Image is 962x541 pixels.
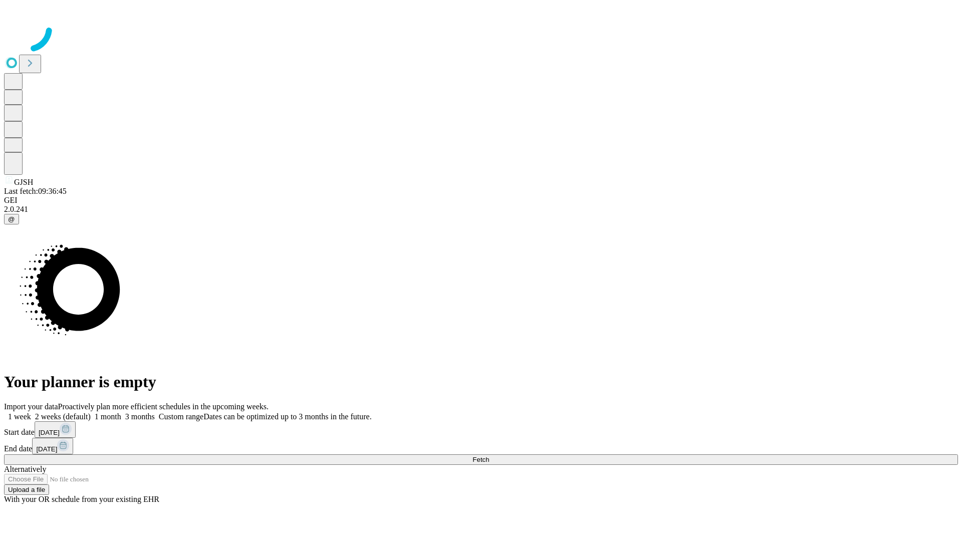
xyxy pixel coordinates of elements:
[58,402,269,411] span: Proactively plan more efficient schedules in the upcoming weeks.
[159,412,203,421] span: Custom range
[8,412,31,421] span: 1 week
[4,402,58,411] span: Import your data
[472,456,489,463] span: Fetch
[4,484,49,495] button: Upload a file
[203,412,371,421] span: Dates can be optimized up to 3 months in the future.
[125,412,155,421] span: 3 months
[95,412,121,421] span: 1 month
[4,373,958,391] h1: Your planner is empty
[36,445,57,453] span: [DATE]
[14,178,33,186] span: GJSH
[35,412,91,421] span: 2 weeks (default)
[4,495,159,503] span: With your OR schedule from your existing EHR
[8,215,15,223] span: @
[4,187,67,195] span: Last fetch: 09:36:45
[4,214,19,224] button: @
[39,429,60,436] span: [DATE]
[4,196,958,205] div: GEI
[32,438,73,454] button: [DATE]
[4,465,46,473] span: Alternatively
[4,205,958,214] div: 2.0.241
[35,421,76,438] button: [DATE]
[4,421,958,438] div: Start date
[4,438,958,454] div: End date
[4,454,958,465] button: Fetch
